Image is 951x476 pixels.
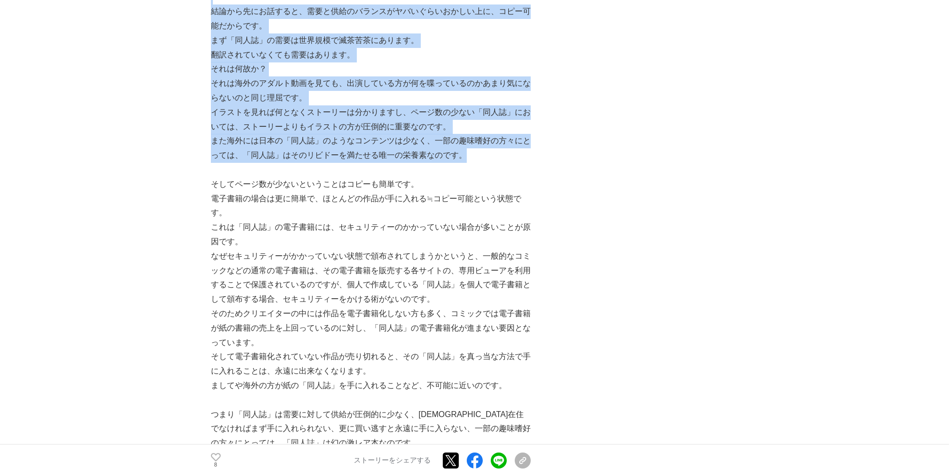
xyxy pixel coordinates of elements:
p: ましてや海外の方が紙の「同人誌」を手に入れることなど、不可能に近いのです。 [211,379,531,393]
p: ストーリーをシェアする [354,456,431,465]
p: そしてページ数が少ないということはコピーも簡単です。 [211,177,531,192]
p: それは何故か？ [211,62,531,76]
p: 結論から先にお話すると、需要と供給のバランスがヤバいぐらいおかしい上に、コピー可能だからです。 [211,4,531,33]
p: なぜセキュリティーがかかっていない状態で頒布されてしまうかというと、一般的なコミックなどの通常の電子書籍は、その電子書籍を販売する各サイトの、専用ビューアを利用することで保護されているのですが、... [211,249,531,307]
p: そして電子書籍化されていない作品が売り切れると、その「同人誌」を真っ当な方法で手に入れることは、永遠に出来なくなります。 [211,350,531,379]
p: 電子書籍の場合は更に簡単で、ほとんどの作品が手に入れる≒コピー可能という状態です。 [211,192,531,221]
p: まず「同人誌」の需要は世界規模で滅茶苦茶にあります。 [211,33,531,48]
p: つまり「同人誌」は需要に対して供給が圧倒的に少なく、[DEMOGRAPHIC_DATA]在住でなければまず手に入れられない、更に買い逃すと永遠に手に入らない、一部の趣味嗜好の方々にとっては、「同... [211,408,531,451]
p: また海外には日本の「同人誌」のようなコンテンツは少なく、一部の趣味嗜好の方々にとっては、「同人誌」はそのリビドーを満たせる唯一の栄養素なのです。 [211,134,531,163]
p: これは「同人誌」の電子書籍には、セキュリティーのかかっていない場合が多いことが原因です。 [211,220,531,249]
p: 8 [211,463,221,468]
p: 翻訳されていなくても需要はあります。 [211,48,531,62]
p: それは海外のアダルト動画を見ても、出演している方が何を喋っているのかあまり気にならないのと同じ理屈です。 [211,76,531,105]
p: そのためクリエイターの中には作品を電子書籍化しない方も多く、コミックでは電子書籍が紙の書籍の売上を上回っているのに対し、「同人誌」の電子書籍化が進まない要因となっています。 [211,307,531,350]
p: イラストを見れば何となくストーリーは分かりますし、ページ数の少ない「同人誌」においては、ストーリーよりもイラストの方が圧倒的に重要なのです。 [211,105,531,134]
